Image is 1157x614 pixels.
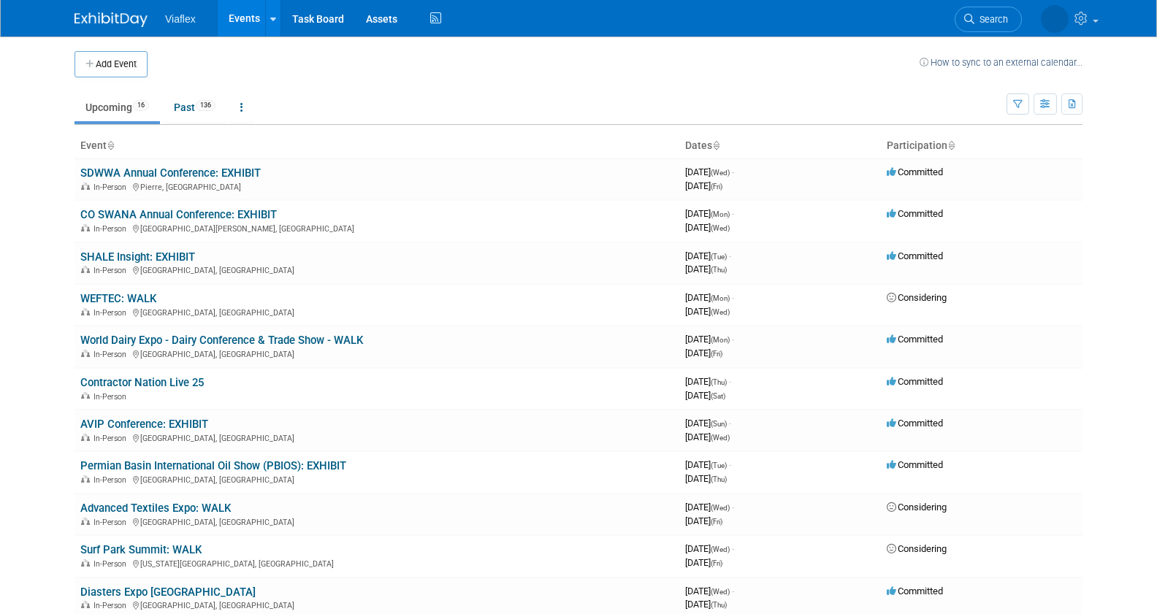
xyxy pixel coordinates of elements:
[732,502,734,513] span: -
[80,250,195,264] a: SHALE Insight: EXHIBIT
[80,473,673,485] div: [GEOGRAPHIC_DATA], [GEOGRAPHIC_DATA]
[80,222,673,234] div: [GEOGRAPHIC_DATA][PERSON_NAME], [GEOGRAPHIC_DATA]
[711,169,730,177] span: (Wed)
[93,308,131,318] span: In-Person
[685,557,722,568] span: [DATE]
[711,601,727,609] span: (Thu)
[732,208,734,219] span: -
[80,306,673,318] div: [GEOGRAPHIC_DATA], [GEOGRAPHIC_DATA]
[732,586,734,596] span: -
[80,502,231,515] a: Advanced Textiles Expo: WALK
[80,543,202,556] a: Surf Park Summit: WALK
[685,208,734,219] span: [DATE]
[685,586,734,596] span: [DATE]
[80,208,277,221] a: CO SWANA Annual Conference: EXHIBIT
[75,51,148,77] button: Add Event
[685,264,727,275] span: [DATE]
[685,292,734,303] span: [DATE]
[711,210,730,218] span: (Mon)
[80,334,363,347] a: World Dairy Expo - Dairy Conference & Trade Show - WALK
[711,420,727,428] span: (Sun)
[685,431,730,442] span: [DATE]
[685,180,722,191] span: [DATE]
[711,308,730,316] span: (Wed)
[685,390,725,401] span: [DATE]
[93,183,131,192] span: In-Person
[887,586,943,596] span: Committed
[732,292,734,303] span: -
[93,475,131,485] span: In-Person
[711,336,730,344] span: (Mon)
[881,134,1082,158] th: Participation
[80,264,673,275] div: [GEOGRAPHIC_DATA], [GEOGRAPHIC_DATA]
[711,350,722,358] span: (Fri)
[887,418,943,429] span: Committed
[80,599,673,610] div: [GEOGRAPHIC_DATA], [GEOGRAPHIC_DATA]
[887,502,947,513] span: Considering
[107,139,114,151] a: Sort by Event Name
[75,134,679,158] th: Event
[81,183,90,190] img: In-Person Event
[80,166,261,180] a: SDWWA Annual Conference: EXHIBIT
[711,266,727,274] span: (Thu)
[685,306,730,317] span: [DATE]
[81,518,90,525] img: In-Person Event
[685,250,731,261] span: [DATE]
[81,475,90,483] img: In-Person Event
[685,222,730,233] span: [DATE]
[685,459,731,470] span: [DATE]
[685,334,734,345] span: [DATE]
[711,545,730,553] span: (Wed)
[887,459,943,470] span: Committed
[81,308,90,315] img: In-Person Event
[685,166,734,177] span: [DATE]
[165,13,196,25] span: Viaflex
[80,515,673,527] div: [GEOGRAPHIC_DATA], [GEOGRAPHIC_DATA]
[732,543,734,554] span: -
[81,392,90,399] img: In-Person Event
[711,392,725,400] span: (Sat)
[887,292,947,303] span: Considering
[75,12,148,27] img: ExhibitDay
[732,334,734,345] span: -
[685,599,727,610] span: [DATE]
[81,601,90,608] img: In-Person Event
[711,183,722,191] span: (Fri)
[711,434,730,442] span: (Wed)
[712,139,719,151] a: Sort by Start Date
[163,93,226,121] a: Past136
[711,253,727,261] span: (Tue)
[887,166,943,177] span: Committed
[711,518,722,526] span: (Fri)
[93,224,131,234] span: In-Person
[80,586,256,599] a: Diasters Expo [GEOGRAPHIC_DATA]
[887,334,943,345] span: Committed
[685,376,731,387] span: [DATE]
[93,392,131,402] span: In-Person
[711,475,727,483] span: (Thu)
[75,93,160,121] a: Upcoming16
[93,559,131,569] span: In-Person
[729,459,731,470] span: -
[80,557,673,569] div: [US_STATE][GEOGRAPHIC_DATA], [GEOGRAPHIC_DATA]
[887,543,947,554] span: Considering
[711,461,727,469] span: (Tue)
[729,418,731,429] span: -
[974,14,1008,25] span: Search
[887,208,943,219] span: Committed
[80,180,673,192] div: Pierre, [GEOGRAPHIC_DATA]
[947,139,955,151] a: Sort by Participation Type
[711,504,730,512] span: (Wed)
[711,224,730,232] span: (Wed)
[133,100,149,111] span: 16
[711,378,727,386] span: (Thu)
[80,292,156,305] a: WEFTEC: WALK
[93,434,131,443] span: In-Person
[685,418,731,429] span: [DATE]
[679,134,881,158] th: Dates
[1041,5,1069,33] img: David Tesch
[93,350,131,359] span: In-Person
[685,515,722,526] span: [DATE]
[711,588,730,596] span: (Wed)
[685,502,734,513] span: [DATE]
